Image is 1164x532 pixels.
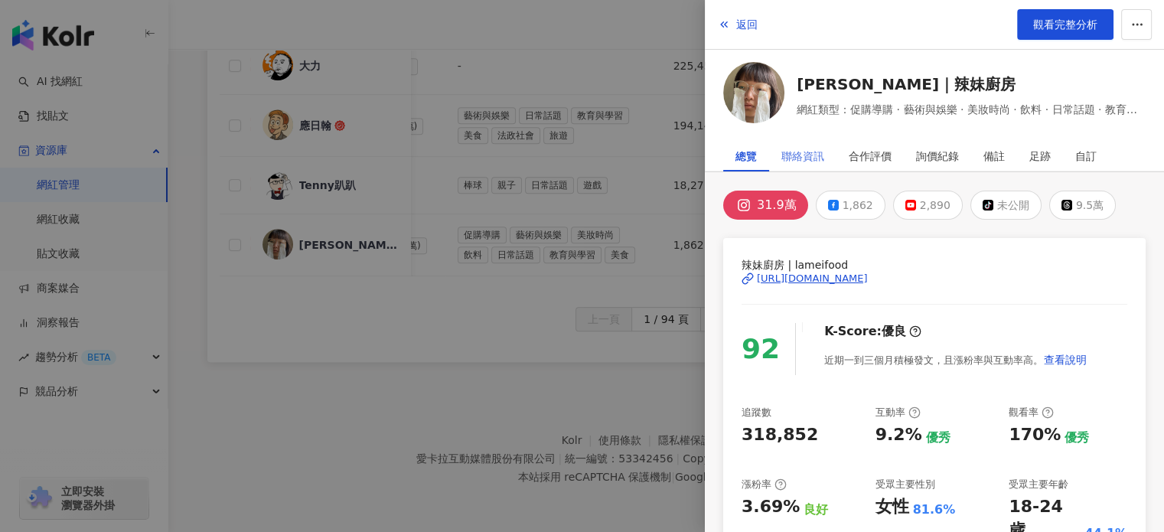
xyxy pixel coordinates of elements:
div: 優良 [882,323,906,340]
div: 受眾主要性別 [875,478,935,491]
div: 女性 [875,495,909,519]
div: K-Score : [824,323,921,340]
button: 查看說明 [1043,344,1087,375]
div: 1,862 [843,194,873,216]
span: 辣妹廚房 | lameifood [742,256,1127,273]
div: 優秀 [926,429,950,446]
button: 31.9萬 [723,191,808,220]
div: 自訂 [1075,141,1097,171]
div: 優秀 [1065,429,1089,446]
div: 近期一到三個月積極發文，且漲粉率與互動率高。 [824,344,1087,375]
div: 31.9萬 [757,194,797,216]
button: 1,862 [816,191,885,220]
div: 足跡 [1029,141,1051,171]
div: 合作評價 [849,141,892,171]
div: 互動率 [875,406,921,419]
div: 2,890 [920,194,950,216]
div: 318,852 [742,423,818,447]
span: 返回 [736,18,758,31]
div: 170% [1009,423,1061,447]
div: 3.69% [742,495,800,519]
div: 備註 [983,141,1005,171]
button: 未公開 [970,191,1042,220]
div: [URL][DOMAIN_NAME] [757,272,868,286]
span: 網紅類型：促購導購 · 藝術與娛樂 · 美妝時尚 · 飲料 · 日常話題 · 教育與學習 · 美食 [797,101,1146,118]
div: 追蹤數 [742,406,771,419]
div: 9.5萬 [1076,194,1104,216]
a: [PERSON_NAME]｜辣妹廚房 [797,73,1146,95]
div: 92 [742,328,780,371]
div: 詢價紀錄 [916,141,959,171]
div: 觀看率 [1009,406,1054,419]
span: 觀看完整分析 [1033,18,1097,31]
div: 總覽 [735,141,757,171]
div: 9.2% [875,423,922,447]
a: [URL][DOMAIN_NAME] [742,272,1127,286]
div: 聯絡資訊 [781,141,824,171]
div: 81.6% [913,501,956,518]
button: 返回 [717,9,758,40]
button: 9.5萬 [1049,191,1116,220]
span: 查看說明 [1044,354,1087,366]
button: 2,890 [893,191,963,220]
div: 未公開 [997,194,1029,216]
div: 漲粉率 [742,478,787,491]
img: KOL Avatar [723,62,784,123]
div: 良好 [804,501,828,518]
div: 受眾主要年齡 [1009,478,1068,491]
a: 觀看完整分析 [1017,9,1113,40]
a: KOL Avatar [723,62,784,129]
